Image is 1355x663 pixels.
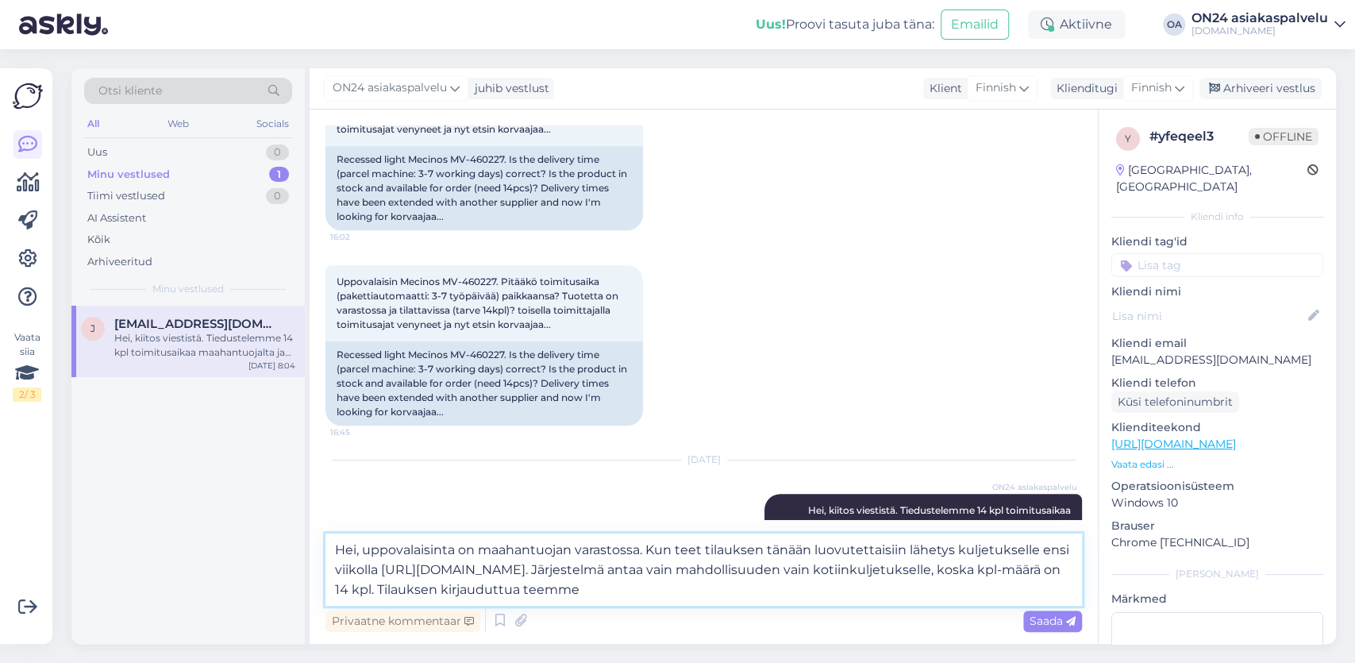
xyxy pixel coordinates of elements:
[923,80,962,97] div: Klient
[330,426,390,438] span: 16:45
[1111,495,1323,511] p: Windows 10
[253,114,292,134] div: Socials
[87,254,152,270] div: Arhiveeritud
[1149,127,1249,146] div: # yfeqeel3
[1191,25,1328,37] div: [DOMAIN_NAME]
[1111,375,1323,391] p: Kliendi telefon
[1111,567,1323,581] div: [PERSON_NAME]
[266,145,289,160] div: 0
[788,504,1073,530] span: Hei, kiitos viestistä. Tiedustelemme 14 kpl toimitusaikaa maahantuojalta ja vastaamme sinulle mah...
[1111,437,1236,451] a: [URL][DOMAIN_NAME]
[87,145,107,160] div: Uus
[1112,307,1305,325] input: Lisa nimi
[1111,391,1239,413] div: Küsi telefoninumbrit
[992,481,1077,493] span: ON24 asiakaspalvelu
[1111,283,1323,300] p: Kliendi nimi
[1111,457,1323,472] p: Vaata edasi ...
[114,317,279,331] span: jussi.nyman2@gmail.com
[164,114,192,134] div: Web
[1111,419,1323,436] p: Klienditeekond
[1050,80,1118,97] div: Klienditugi
[325,341,643,426] div: Recessed light Mecinos MV-460227. Is the delivery time (parcel machine: 3-7 working days) correct...
[756,17,786,32] b: Uus!
[13,81,43,111] img: Askly Logo
[1191,12,1328,25] div: ON24 asiakaspalvelu
[468,80,549,97] div: juhib vestlust
[330,231,390,243] span: 16:02
[266,188,289,204] div: 0
[325,453,1082,467] div: [DATE]
[1131,79,1172,97] span: Finnish
[87,232,110,248] div: Kõik
[1111,534,1323,551] p: Chrome [TECHNICAL_ID]
[1111,335,1323,352] p: Kliendi email
[1111,210,1323,224] div: Kliendi info
[337,276,621,330] span: Uppovalaisin Mecinos MV-460227. Pitääkö toimitusaika (pakettiautomaatti: 3-7 työpäivää) paikkaans...
[1199,78,1322,99] div: Arhiveeri vestlus
[1111,478,1323,495] p: Operatsioonisüsteem
[1028,10,1125,39] div: Aktiivne
[13,387,41,402] div: 2 / 3
[152,282,224,296] span: Minu vestlused
[1111,591,1323,607] p: Märkmed
[13,330,41,402] div: Vaata siia
[98,83,162,99] span: Otsi kliente
[87,167,170,183] div: Minu vestlused
[90,322,95,334] span: j
[976,79,1016,97] span: Finnish
[248,360,295,372] div: [DATE] 8:04
[1111,253,1323,277] input: Lisa tag
[325,146,643,230] div: Recessed light Mecinos MV-460227. Is the delivery time (parcel machine: 3-7 working days) correct...
[1191,12,1345,37] a: ON24 asiakaspalvelu[DOMAIN_NAME]
[1111,352,1323,368] p: [EMAIL_ADDRESS][DOMAIN_NAME]
[269,167,289,183] div: 1
[1125,133,1131,145] span: y
[114,331,295,360] div: Hei, kiitos viestistä. Tiedustelemme 14 kpl toimitusaikaa maahantuojalta ja vastaamme sinulle mah...
[87,210,146,226] div: AI Assistent
[941,10,1009,40] button: Emailid
[1163,13,1185,36] div: OA
[1030,614,1076,628] span: Saada
[325,534,1082,606] textarea: Hei, uppovalaisinta on maahantuojan varastossa. Kun teet tilauksen tänään luovutettaisiin lähetys...
[87,188,165,204] div: Tiimi vestlused
[1116,162,1307,195] div: [GEOGRAPHIC_DATA], [GEOGRAPHIC_DATA]
[1111,518,1323,534] p: Brauser
[1111,233,1323,250] p: Kliendi tag'id
[1249,128,1318,145] span: Offline
[84,114,102,134] div: All
[756,15,934,34] div: Proovi tasuta juba täna:
[325,611,480,632] div: Privaatne kommentaar
[333,79,447,97] span: ON24 asiakaspalvelu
